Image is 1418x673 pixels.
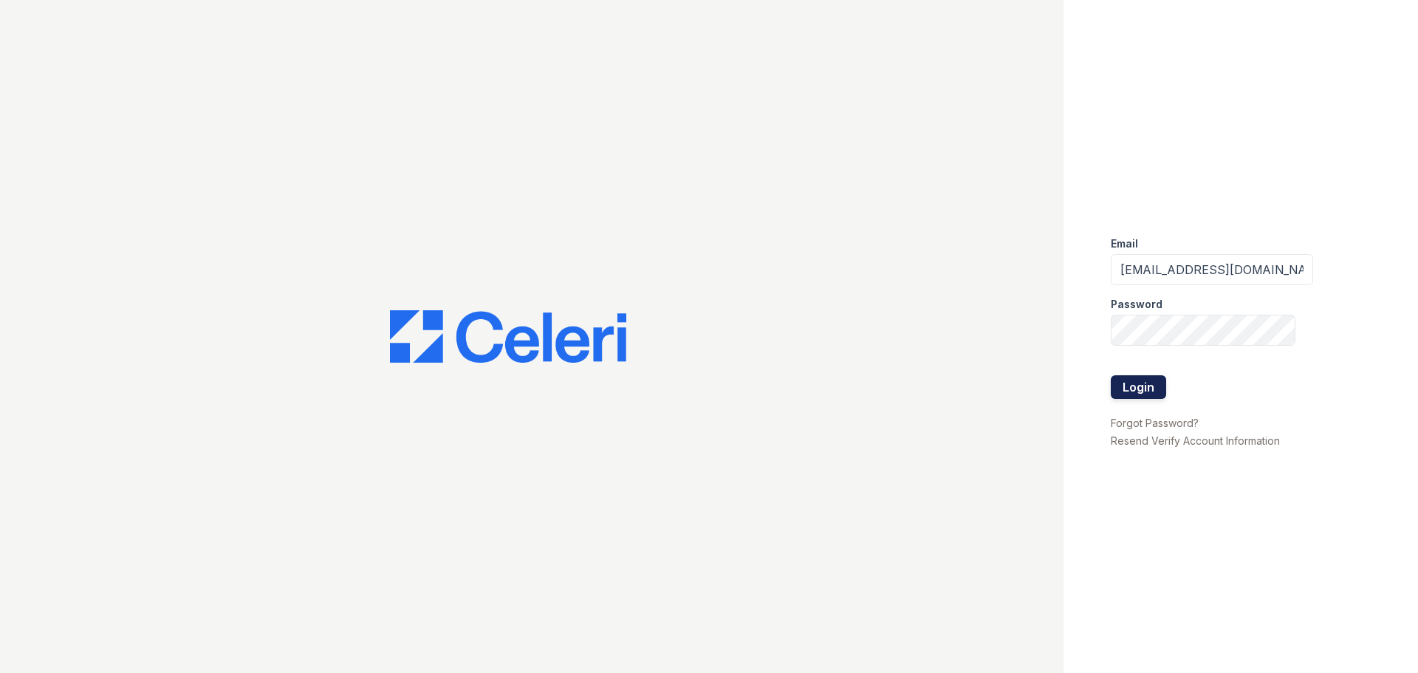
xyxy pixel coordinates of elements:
[390,310,626,363] img: CE_Logo_Blue-a8612792a0a2168367f1c8372b55b34899dd931a85d93a1a3d3e32e68fde9ad4.png
[1111,297,1162,312] label: Password
[1111,375,1166,399] button: Login
[1111,236,1138,251] label: Email
[1111,417,1199,429] a: Forgot Password?
[1111,434,1280,447] a: Resend Verify Account Information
